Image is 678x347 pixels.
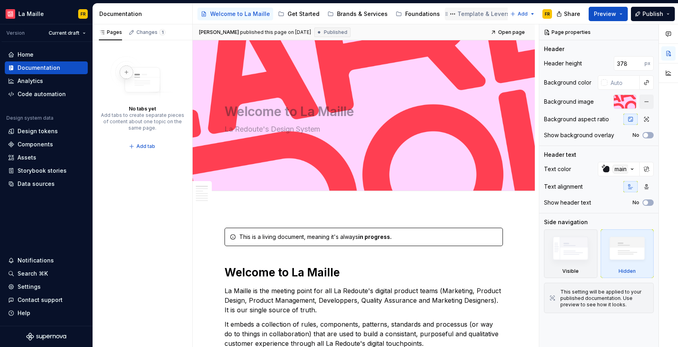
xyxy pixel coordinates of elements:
textarea: La Redoute's Design System [223,123,501,136]
div: Welcome to La Maille [210,10,270,18]
div: Assets [18,154,36,162]
a: Home [5,48,88,61]
div: Get Started [288,10,319,18]
div: Visible [562,268,579,274]
div: Show background overlay [544,131,614,139]
svg: Supernova Logo [26,333,66,341]
div: Background color [544,79,591,87]
a: Foundations [392,8,443,20]
div: Notifications [18,256,54,264]
div: Header height [544,59,582,67]
div: No tabs yet [129,106,156,112]
div: Data sources [18,180,55,188]
span: Current draft [49,30,79,36]
img: f15b4b9a-d43c-4bd8-bdfb-9b20b89b7814.png [6,9,15,19]
a: Documentation [5,61,88,74]
span: Share [564,10,580,18]
div: Documentation [18,64,60,72]
div: Storybook stories [18,167,67,175]
button: Share [552,7,585,21]
span: Preview [594,10,616,18]
a: Template & Levers [445,8,522,20]
button: Add tab [126,141,159,152]
div: Side navigation [544,218,588,226]
a: Assets [5,151,88,164]
div: Add tabs to create separate pieces of content about one topic on the same page. [101,112,184,131]
strong: in progress. [358,233,392,240]
textarea: Welcome to La Maille [223,102,501,121]
div: published this page on [DATE] [240,29,311,35]
span: Open page [498,29,525,35]
div: Template & Levers [457,10,510,18]
button: Publish [631,7,675,21]
div: Text color [544,165,571,173]
div: Page tree [197,6,506,22]
a: Get Started [275,8,323,20]
p: La Maille is the meeting point for all La Redoute's digital product teams (Marketing, Product Des... [225,286,503,315]
div: Brands & Services [337,10,388,18]
label: No [633,199,639,206]
button: Contact support [5,294,88,306]
span: 1 [159,29,166,35]
div: Home [18,51,34,59]
div: Design tokens [18,127,58,135]
div: Settings [18,283,41,291]
a: Code automation [5,88,88,101]
div: Pages [99,29,122,35]
div: Hidden [619,268,636,274]
div: Documentation [99,10,189,18]
div: Contact support [18,296,63,304]
a: Welcome to La Maille [197,8,273,20]
div: Header [544,45,564,53]
a: Data sources [5,177,88,190]
a: Storybook stories [5,164,88,177]
div: Foundations [405,10,440,18]
button: Help [5,307,88,319]
span: Add [518,11,528,17]
span: Publish [643,10,663,18]
button: La MailleFR [2,5,91,22]
strong: Welcome to La Maille [225,266,340,279]
button: Add [508,8,538,20]
button: Preview [589,7,628,21]
div: Design system data [6,115,53,121]
div: Header text [544,151,576,159]
input: Auto [607,75,640,90]
span: Add tab [136,143,155,150]
a: Open page [488,27,528,38]
input: Auto [614,56,644,71]
button: main [598,162,640,176]
div: Background aspect ratio [544,115,609,123]
div: This is a living document, meaning it's always [239,233,498,241]
div: La Maille [18,10,44,18]
span: [PERSON_NAME] [199,29,239,35]
div: Background image [544,98,594,106]
div: Help [18,309,30,317]
label: No [633,132,639,138]
div: FR [81,11,86,17]
div: main [613,165,629,173]
div: Changes [136,29,166,35]
span: Published [324,29,347,35]
div: Show header text [544,199,591,207]
div: Code automation [18,90,66,98]
div: FR [545,11,550,17]
div: Hidden [601,229,654,278]
p: px [644,60,650,67]
a: Analytics [5,75,88,87]
a: Design tokens [5,125,88,138]
div: Version [6,30,25,36]
a: Settings [5,280,88,293]
div: Text alignment [544,183,583,191]
div: Visible [544,229,597,278]
button: Current draft [45,28,89,39]
a: Components [5,138,88,151]
div: Analytics [18,77,43,85]
button: Search ⌘K [5,267,88,280]
div: This setting will be applied to your published documentation. Use preview to see how it looks. [560,289,648,308]
a: Brands & Services [324,8,391,20]
div: Components [18,140,53,148]
button: Notifications [5,254,88,267]
div: Search ⌘K [18,270,48,278]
